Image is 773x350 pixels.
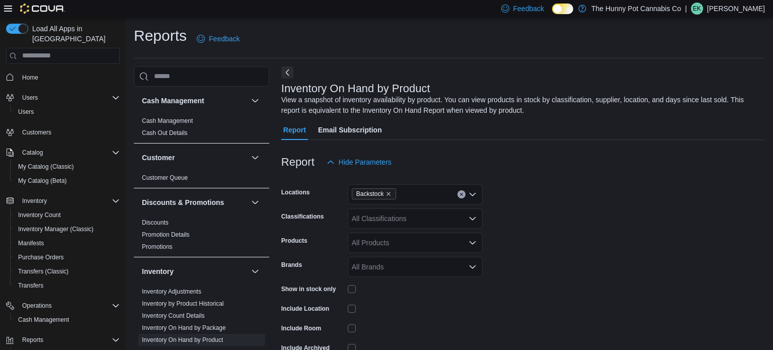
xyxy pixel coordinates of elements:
[142,153,175,163] h3: Customer
[249,95,261,107] button: Cash Management
[14,175,71,187] a: My Catalog (Beta)
[142,129,188,136] a: Cash Out Details
[283,120,306,140] span: Report
[18,195,51,207] button: Inventory
[18,300,120,312] span: Operations
[142,300,224,308] span: Inventory by Product Historical
[142,219,169,227] span: Discounts
[14,265,120,277] span: Transfers (Classic)
[18,147,120,159] span: Catalog
[281,83,430,95] h3: Inventory On Hand by Product
[18,267,68,275] span: Transfers (Classic)
[693,3,701,15] span: EK
[2,299,124,313] button: Operations
[14,106,120,118] span: Users
[142,336,223,344] span: Inventory On Hand by Product
[14,237,120,249] span: Manifests
[457,190,466,198] button: Clear input
[142,243,173,251] span: Promotions
[14,279,120,292] span: Transfers
[10,160,124,174] button: My Catalog (Classic)
[18,108,34,116] span: Users
[14,161,78,173] a: My Catalog (Classic)
[2,194,124,208] button: Inventory
[22,197,47,205] span: Inventory
[469,190,477,198] button: Open list of options
[14,209,120,221] span: Inventory Count
[134,115,269,143] div: Cash Management
[14,223,120,235] span: Inventory Manager (Classic)
[142,96,247,106] button: Cash Management
[142,219,169,226] a: Discounts
[591,3,681,15] p: The Hunny Pot Cannabis Co
[14,161,120,173] span: My Catalog (Classic)
[249,265,261,277] button: Inventory
[142,197,247,207] button: Discounts & Promotions
[18,177,67,185] span: My Catalog (Beta)
[10,236,124,250] button: Manifests
[18,300,56,312] button: Operations
[193,29,244,49] a: Feedback
[142,231,190,239] span: Promotion Details
[28,24,120,44] span: Load All Apps in [GEOGRAPHIC_DATA]
[352,188,397,199] span: Backstock
[142,117,193,125] span: Cash Management
[209,34,240,44] span: Feedback
[469,263,477,271] button: Open list of options
[142,324,226,332] span: Inventory On Hand by Package
[142,243,173,250] a: Promotions
[14,175,120,187] span: My Catalog (Beta)
[18,71,120,84] span: Home
[685,3,687,15] p: |
[18,253,64,261] span: Purchase Orders
[142,266,247,276] button: Inventory
[281,285,336,293] label: Show in stock only
[10,313,124,327] button: Cash Management
[318,120,382,140] span: Email Subscription
[18,92,120,104] span: Users
[2,333,124,347] button: Reports
[18,72,42,84] a: Home
[14,209,65,221] a: Inventory Count
[2,70,124,85] button: Home
[22,149,43,157] span: Catalog
[14,106,38,118] a: Users
[14,223,98,235] a: Inventory Manager (Classic)
[10,250,124,264] button: Purchase Orders
[10,174,124,188] button: My Catalog (Beta)
[513,4,544,14] span: Feedback
[22,302,52,310] span: Operations
[142,117,193,124] a: Cash Management
[22,74,38,82] span: Home
[281,261,302,269] label: Brands
[14,265,72,277] a: Transfers (Classic)
[281,95,760,116] div: View a snapshot of inventory availability by product. You can view products in stock by classific...
[18,126,55,138] a: Customers
[10,278,124,293] button: Transfers
[142,300,224,307] a: Inventory by Product Historical
[10,264,124,278] button: Transfers (Classic)
[18,126,120,138] span: Customers
[134,172,269,188] div: Customer
[281,213,324,221] label: Classifications
[142,197,224,207] h3: Discounts & Promotions
[142,312,205,320] span: Inventory Count Details
[18,334,47,346] button: Reports
[14,279,47,292] a: Transfers
[281,324,321,332] label: Include Room
[691,3,703,15] div: Elizabeth Kettlehut
[385,191,392,197] button: Remove Backstock from selection in this group
[142,324,226,331] a: Inventory On Hand by Package
[142,129,188,137] span: Cash Out Details
[18,225,94,233] span: Inventory Manager (Classic)
[22,128,51,136] span: Customers
[142,288,201,296] span: Inventory Adjustments
[20,4,65,14] img: Cova
[142,336,223,343] a: Inventory On Hand by Product
[339,157,392,167] span: Hide Parameters
[142,153,247,163] button: Customer
[10,208,124,222] button: Inventory Count
[281,237,307,245] label: Products
[142,174,188,181] a: Customer Queue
